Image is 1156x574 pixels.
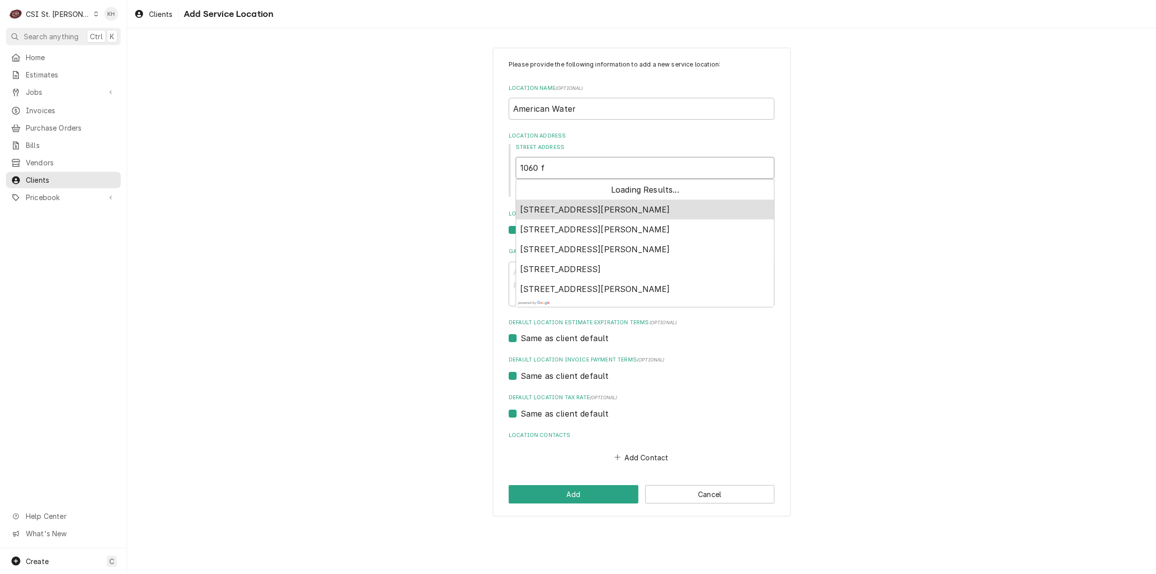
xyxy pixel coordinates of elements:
[104,7,118,21] div: KH
[181,7,273,21] span: Add Service Location
[509,431,774,464] div: Location Contacts
[509,356,774,381] div: Default Location Invoice Payment Terms
[104,7,118,21] div: Kelsey Hetlage's Avatar
[130,6,176,22] a: Clients
[637,357,665,362] span: (optional)
[26,528,115,539] span: What's New
[26,123,116,133] span: Purchase Orders
[645,485,775,503] button: Cancel
[6,189,121,206] a: Go to Pricebook
[9,7,23,21] div: C
[509,60,774,464] div: Service Location Create/Update Form
[26,140,116,150] span: Bills
[509,98,774,120] input: Nickname, Franchise ID, etc.
[516,180,774,200] div: Loading Results...
[509,431,774,439] label: Location Contacts
[110,31,114,42] span: K
[521,370,609,382] label: Same as client default
[26,192,101,203] span: Pricebook
[520,244,670,254] span: [STREET_ADDRESS][PERSON_NAME]
[516,143,774,198] div: Street Address
[509,319,774,344] div: Default Location Estimate Expiration Terms
[509,132,774,198] div: Location Address
[649,320,677,325] span: (optional)
[521,408,609,420] label: Same as client default
[520,264,601,274] span: [STREET_ADDRESS]
[6,102,121,119] a: Invoices
[6,137,121,153] a: Bills
[509,84,774,120] div: Location Name
[509,248,774,256] label: Gate Codes, Hazards, etc.
[6,154,121,171] a: Vendors
[509,394,774,419] div: Default Location Tax Rate
[149,9,172,19] span: Clients
[509,84,774,92] label: Location Name
[509,248,774,306] div: Gate Codes, Hazards, etc.
[509,210,774,218] label: Location Billing Address
[520,224,670,234] span: [STREET_ADDRESS][PERSON_NAME]
[6,508,121,524] a: Go to Help Center
[6,172,121,188] a: Clients
[90,31,103,42] span: Ctrl
[9,7,23,21] div: CSI St. Louis's Avatar
[509,210,774,235] div: Location Billing Address
[509,60,774,69] p: Please provide the following information to add a new service location:
[520,284,670,294] span: [STREET_ADDRESS][PERSON_NAME]
[26,52,116,63] span: Home
[555,85,583,91] span: ( optional )
[26,175,116,185] span: Clients
[26,87,101,97] span: Jobs
[509,356,774,364] label: Default Location Invoice Payment Terms
[26,105,116,116] span: Invoices
[509,485,638,503] button: Add
[26,9,90,19] div: CSI St. [PERSON_NAME]
[590,395,617,400] span: (optional)
[6,84,121,100] a: Go to Jobs
[613,450,670,464] button: Add Contact
[509,394,774,402] label: Default Location Tax Rate
[6,28,121,45] button: Search anythingCtrlK
[518,301,550,305] img: powered_by_google_on_white_hdpi.png
[26,157,116,168] span: Vendors
[26,70,116,80] span: Estimates
[509,132,774,140] label: Location Address
[26,511,115,521] span: Help Center
[520,205,670,215] span: [STREET_ADDRESS][PERSON_NAME]
[509,485,774,503] div: Button Group Row
[6,67,121,83] a: Estimates
[521,332,609,344] label: Same as client default
[516,143,774,151] label: Street Address
[24,31,78,42] span: Search anything
[6,525,121,542] a: Go to What's New
[109,556,114,567] span: C
[509,485,774,503] div: Button Group
[6,49,121,66] a: Home
[509,319,774,327] label: Default Location Estimate Expiration Terms
[26,557,49,566] span: Create
[493,48,791,516] div: Service Location Create/Update
[6,120,121,136] a: Purchase Orders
